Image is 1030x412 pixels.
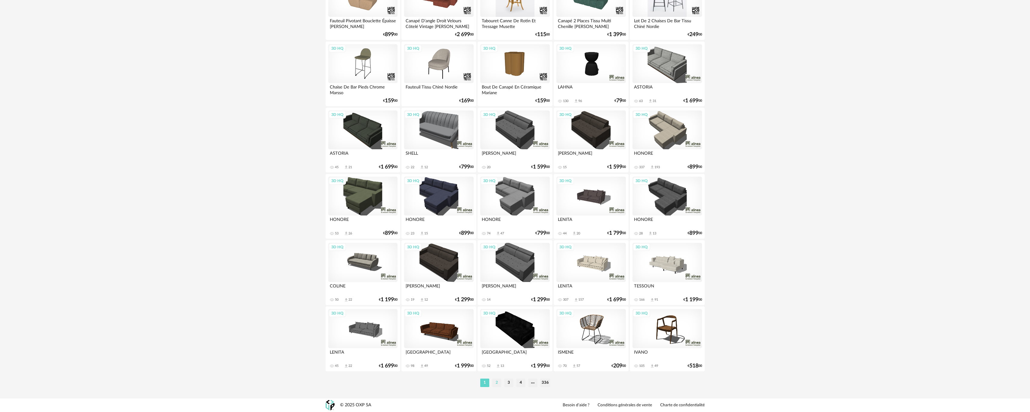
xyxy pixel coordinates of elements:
[609,33,622,37] span: 1 399
[404,215,473,228] div: HONORE
[688,364,702,368] div: € 00
[459,231,474,235] div: € 00
[411,165,414,169] div: 22
[404,177,422,185] div: 3D HQ
[411,231,414,236] div: 23
[487,364,490,368] div: 52
[639,165,645,169] div: 337
[420,364,424,368] span: Download icon
[487,231,490,236] div: 74
[411,364,414,368] div: 98
[683,99,702,103] div: € 00
[383,231,397,235] div: € 00
[598,403,652,408] a: Conditions générales de vente
[383,33,397,37] div: € 00
[563,403,589,408] a: Besoin d'aide ?
[481,177,498,185] div: 3D HQ
[328,348,397,360] div: LENITA
[455,33,474,37] div: € 00
[557,177,574,185] div: 3D HQ
[611,364,626,368] div: € 00
[500,231,504,236] div: 47
[654,364,658,368] div: 49
[630,108,704,173] a: 3D HQ HONORE 337 Download icon 193 €89900
[329,243,346,251] div: 3D HQ
[607,165,626,169] div: € 00
[481,243,498,251] div: 3D HQ
[633,282,702,294] div: TESSOUN
[554,240,628,305] a: 3D HQ LENITA 307 Download icon 157 €1 69900
[401,174,476,239] a: 3D HQ HONORE 23 Download icon 15 €89900
[344,298,348,302] span: Download icon
[335,165,339,169] div: 45
[420,231,424,236] span: Download icon
[461,165,470,169] span: 799
[683,298,702,302] div: € 00
[607,231,626,235] div: € 00
[478,42,552,107] a: 3D HQ Bout De Canapé En Céramique Mariane €15900
[639,364,645,368] div: 105
[633,111,650,119] div: 3D HQ
[480,83,549,95] div: Bout De Canapé En Céramique Mariane
[329,309,346,317] div: 3D HQ
[328,215,397,228] div: HONORE
[348,364,352,368] div: 22
[557,111,574,119] div: 3D HQ
[385,33,394,37] span: 899
[478,240,552,305] a: 3D HQ [PERSON_NAME] 14 €1 29900
[689,165,698,169] span: 899
[379,298,397,302] div: € 00
[557,45,574,52] div: 3D HQ
[533,165,546,169] span: 1 599
[650,165,654,169] span: Download icon
[326,306,400,371] a: 3D HQ LENITA 45 Download icon 22 €1 69900
[688,165,702,169] div: € 00
[563,364,567,368] div: 70
[563,231,567,236] div: 44
[531,364,550,368] div: € 00
[654,298,658,302] div: 91
[633,309,650,317] div: 3D HQ
[578,298,584,302] div: 157
[455,298,474,302] div: € 00
[516,379,525,387] li: 4
[557,309,574,317] div: 3D HQ
[650,298,654,302] span: Download icon
[335,298,339,302] div: 50
[535,231,550,235] div: € 00
[480,149,549,161] div: [PERSON_NAME]
[492,379,501,387] li: 2
[650,364,654,368] span: Download icon
[487,165,490,169] div: 20
[654,165,660,169] div: 193
[496,364,500,368] span: Download icon
[340,402,371,408] div: © 2025 OXP SA
[574,298,578,302] span: Download icon
[556,83,626,95] div: LAHNA
[648,231,653,236] span: Download icon
[653,231,656,236] div: 13
[496,231,500,236] span: Download icon
[609,165,622,169] span: 1 599
[404,111,422,119] div: 3D HQ
[348,231,352,236] div: 26
[633,243,650,251] div: 3D HQ
[487,298,490,302] div: 14
[481,309,498,317] div: 3D HQ
[478,306,552,371] a: 3D HQ [GEOGRAPHIC_DATA] 52 Download icon 13 €1 99900
[329,111,346,119] div: 3D HQ
[404,45,422,52] div: 3D HQ
[685,298,698,302] span: 1 199
[457,298,470,302] span: 1 299
[577,231,580,236] div: 20
[557,243,574,251] div: 3D HQ
[404,149,473,161] div: SHELL
[554,306,628,371] a: 3D HQ ISMENE 70 Download icon 57 €20900
[404,348,473,360] div: [GEOGRAPHIC_DATA]
[328,149,397,161] div: ASTORIA
[478,174,552,239] a: 3D HQ HONORE 74 Download icon 47 €79900
[609,298,622,302] span: 1 699
[607,33,626,37] div: € 00
[344,231,348,236] span: Download icon
[328,17,397,29] div: Fauteuil Pivotant Bouclette Épaisse [PERSON_NAME]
